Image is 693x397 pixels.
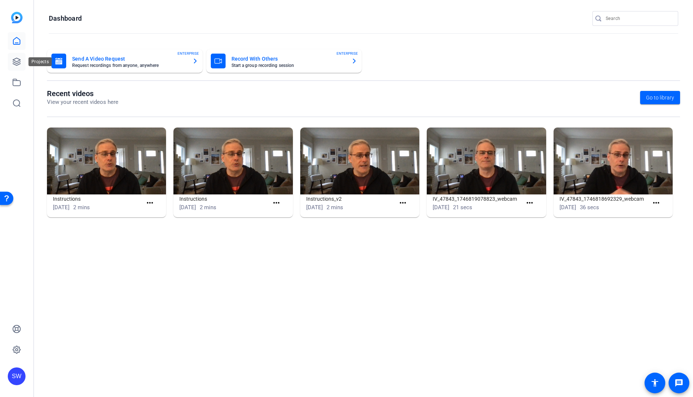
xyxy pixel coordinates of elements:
img: Instructions [173,128,293,194]
input: Search [606,14,672,23]
span: [DATE] [179,204,196,211]
span: ENTERPRISE [178,51,199,56]
img: IV_47843_1746819078823_webcam [427,128,546,194]
span: 2 mins [200,204,216,211]
span: ENTERPRISE [337,51,358,56]
button: Record With OthersStart a group recording sessionENTERPRISE [206,49,362,73]
mat-icon: more_horiz [525,198,534,208]
h1: Instructions [179,194,269,203]
img: Instructions [47,128,166,194]
span: 21 secs [453,204,472,211]
mat-icon: more_horiz [652,198,661,208]
img: Instructions_v2 [300,128,419,194]
mat-card-title: Send A Video Request [72,54,186,63]
span: [DATE] [306,204,323,211]
mat-card-subtitle: Request recordings from anyone, anywhere [72,63,186,68]
h1: Instructions_v2 [306,194,396,203]
button: Send A Video RequestRequest recordings from anyone, anywhereENTERPRISE [47,49,203,73]
span: 2 mins [327,204,343,211]
mat-icon: more_horiz [145,198,155,208]
img: blue-gradient.svg [11,12,23,23]
mat-icon: more_horiz [272,198,281,208]
h1: Instructions [53,194,142,203]
mat-icon: message [675,379,683,387]
h1: Dashboard [49,14,82,23]
mat-card-title: Record With Others [231,54,346,63]
div: SW [8,367,26,385]
h1: Recent videos [47,89,118,98]
div: Projects [28,57,52,66]
span: [DATE] [560,204,576,211]
h1: IV_47843_1746818692329_webcam [560,194,649,203]
mat-icon: accessibility [650,379,659,387]
img: IV_47843_1746818692329_webcam [554,128,673,194]
span: [DATE] [433,204,449,211]
mat-card-subtitle: Start a group recording session [231,63,346,68]
span: 2 mins [73,204,90,211]
span: 36 secs [580,204,599,211]
span: [DATE] [53,204,70,211]
span: Go to library [646,94,674,102]
p: View your recent videos here [47,98,118,106]
a: Go to library [640,91,680,104]
mat-icon: more_horiz [398,198,408,208]
h1: IV_47843_1746819078823_webcam [433,194,522,203]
